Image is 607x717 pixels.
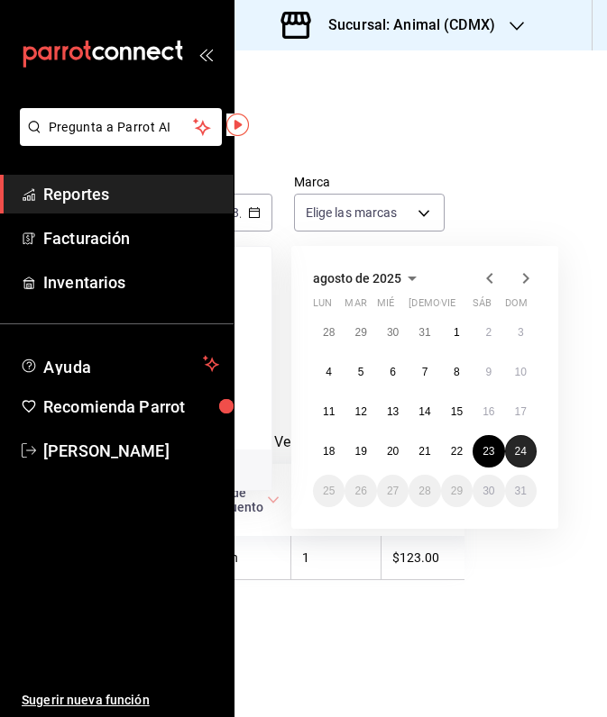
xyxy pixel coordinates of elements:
[313,435,345,467] button: 18 de agosto de 2025
[314,14,495,36] h3: Sucursal: Animal (CDMX)
[422,366,428,378] abbr: 7 de agosto de 2025
[483,405,494,418] abbr: 16 de agosto de 2025
[323,445,335,458] abbr: 18 de agosto de 2025
[22,691,219,710] span: Sugerir nueva función
[345,395,376,428] button: 12 de agosto de 2025
[473,316,504,349] button: 2 de agosto de 2025
[290,536,381,580] th: 1
[20,108,222,146] button: Pregunta a Parrot AI
[345,356,376,388] button: 5 de agosto de 2025
[505,435,537,467] button: 24 de agosto de 2025
[409,316,440,349] button: 31 de julio de 2025
[473,297,492,316] abbr: sábado
[43,439,219,463] span: [PERSON_NAME]
[483,445,494,458] abbr: 23 de agosto de 2025
[203,486,280,514] span: Tipo de descuento
[274,433,377,464] button: Ver descuentos
[454,366,460,378] abbr: 8 de agosto de 2025
[345,435,376,467] button: 19 de agosto de 2025
[390,366,396,378] abbr: 6 de agosto de 2025
[409,475,440,507] button: 28 de agosto de 2025
[306,204,398,222] span: Elige las marcas
[387,485,399,497] abbr: 27 de agosto de 2025
[345,316,376,349] button: 29 de julio de 2025
[505,316,537,349] button: 3 de agosto de 2025
[313,297,332,316] abbr: lunes
[483,485,494,497] abbr: 30 de agosto de 2025
[409,395,440,428] button: 14 de agosto de 2025
[473,356,504,388] button: 9 de agosto de 2025
[240,205,245,220] span: /
[354,445,366,458] abbr: 19 de agosto de 2025
[377,435,409,467] button: 20 de agosto de 2025
[505,356,537,388] button: 10 de agosto de 2025
[313,268,423,289] button: agosto de 2025
[515,366,527,378] abbr: 10 de agosto de 2025
[231,205,240,220] input: --
[43,182,219,206] span: Reportes
[441,475,473,507] button: 29 de agosto de 2025
[515,485,527,497] abbr: 31 de agosto de 2025
[387,405,399,418] abbr: 13 de agosto de 2025
[345,475,376,507] button: 26 de agosto de 2025
[377,395,409,428] button: 13 de agosto de 2025
[313,271,401,286] span: agosto de 2025
[354,326,366,339] abbr: 29 de julio de 2025
[505,297,528,316] abbr: domingo
[192,536,290,580] th: Orden
[441,356,473,388] button: 8 de agosto de 2025
[294,176,446,188] label: Marca
[451,485,463,497] abbr: 29 de agosto de 2025
[518,326,524,339] abbr: 3 de agosto de 2025
[409,297,515,316] abbr: jueves
[485,366,492,378] abbr: 9 de agosto de 2025
[313,395,345,428] button: 11 de agosto de 2025
[441,297,455,316] abbr: viernes
[454,326,460,339] abbr: 1 de agosto de 2025
[473,395,504,428] button: 16 de agosto de 2025
[313,475,345,507] button: 25 de agosto de 2025
[441,395,473,428] button: 15 de agosto de 2025
[323,405,335,418] abbr: 11 de agosto de 2025
[43,395,219,419] span: Recomienda Parrot
[354,485,366,497] abbr: 26 de agosto de 2025
[418,405,430,418] abbr: 14 de agosto de 2025
[49,118,194,137] span: Pregunta a Parrot AI
[418,326,430,339] abbr: 31 de julio de 2025
[418,485,430,497] abbr: 28 de agosto de 2025
[326,366,332,378] abbr: 4 de agosto de 2025
[473,475,504,507] button: 30 de agosto de 2025
[451,405,463,418] abbr: 15 de agosto de 2025
[473,435,504,467] button: 23 de agosto de 2025
[409,435,440,467] button: 21 de agosto de 2025
[505,475,537,507] button: 31 de agosto de 2025
[515,445,527,458] abbr: 24 de agosto de 2025
[377,297,394,316] abbr: miércoles
[313,356,345,388] button: 4 de agosto de 2025
[226,113,249,136] img: Tooltip marker
[323,485,335,497] abbr: 25 de agosto de 2025
[377,356,409,388] button: 6 de agosto de 2025
[409,356,440,388] button: 7 de agosto de 2025
[387,326,399,339] abbr: 30 de julio de 2025
[13,131,222,150] a: Pregunta a Parrot AI
[43,353,196,375] span: Ayuda
[377,316,409,349] button: 30 de julio de 2025
[377,475,409,507] button: 27 de agosto de 2025
[43,270,219,295] span: Inventarios
[441,316,473,349] button: 1 de agosto de 2025
[354,405,366,418] abbr: 12 de agosto de 2025
[451,445,463,458] abbr: 22 de agosto de 2025
[345,297,366,316] abbr: martes
[485,326,492,339] abbr: 2 de agosto de 2025
[441,435,473,467] button: 22 de agosto de 2025
[387,445,399,458] abbr: 20 de agosto de 2025
[43,226,219,250] span: Facturación
[323,326,335,339] abbr: 28 de julio de 2025
[198,47,213,61] button: open_drawer_menu
[381,536,474,580] th: $123.00
[358,366,364,378] abbr: 5 de agosto de 2025
[418,445,430,458] abbr: 21 de agosto de 2025
[515,405,527,418] abbr: 17 de agosto de 2025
